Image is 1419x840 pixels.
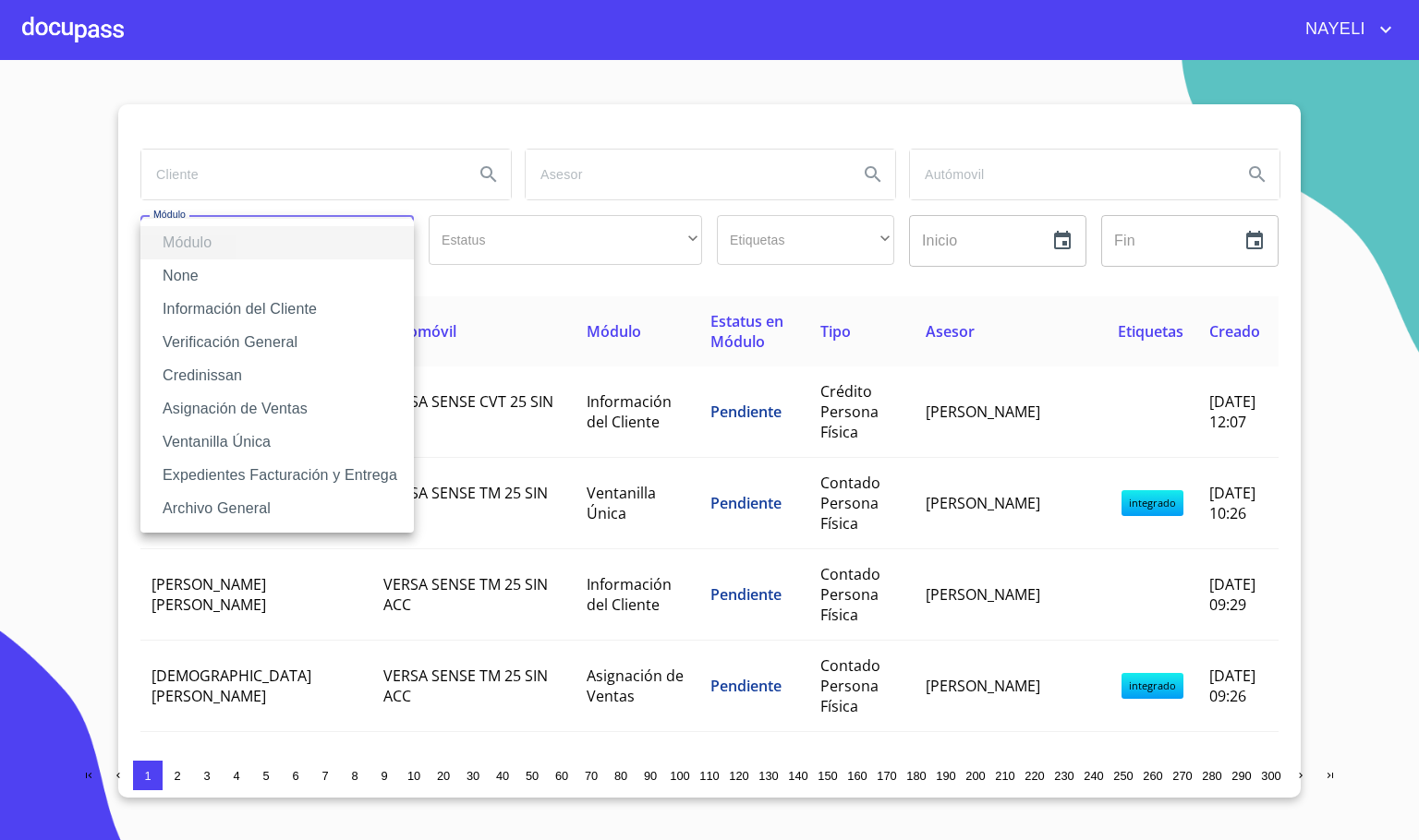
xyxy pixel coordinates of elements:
[140,293,414,326] li: Información del Cliente
[140,492,414,525] li: Archivo General
[140,392,414,426] li: Asignación de Ventas
[140,326,414,359] li: Verificación General
[140,459,414,492] li: Expedientes Facturación y Entrega
[140,359,414,392] li: Credinissan
[140,259,414,293] li: None
[140,426,414,459] li: Ventanilla Única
